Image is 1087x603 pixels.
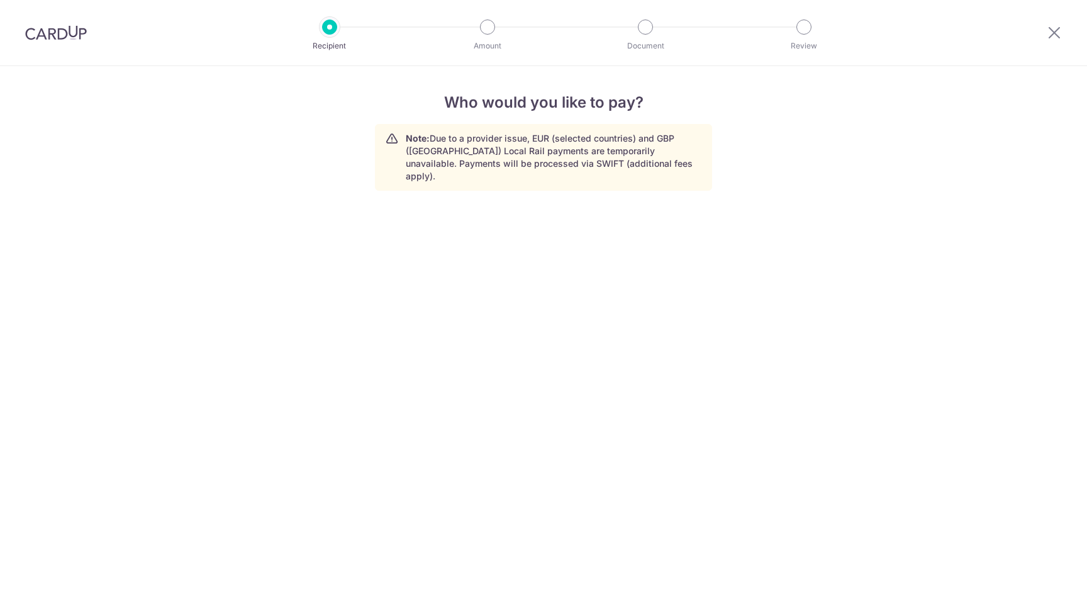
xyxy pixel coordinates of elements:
strong: Note: [406,133,430,144]
h4: Who would you like to pay? [375,91,712,114]
p: Recipient [283,40,376,52]
p: Review [757,40,850,52]
p: Amount [441,40,534,52]
p: Document [599,40,692,52]
p: Due to a provider issue, EUR (selected countries) and GBP ([GEOGRAPHIC_DATA]) Local Rail payments... [406,132,701,183]
img: CardUp [25,25,87,40]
